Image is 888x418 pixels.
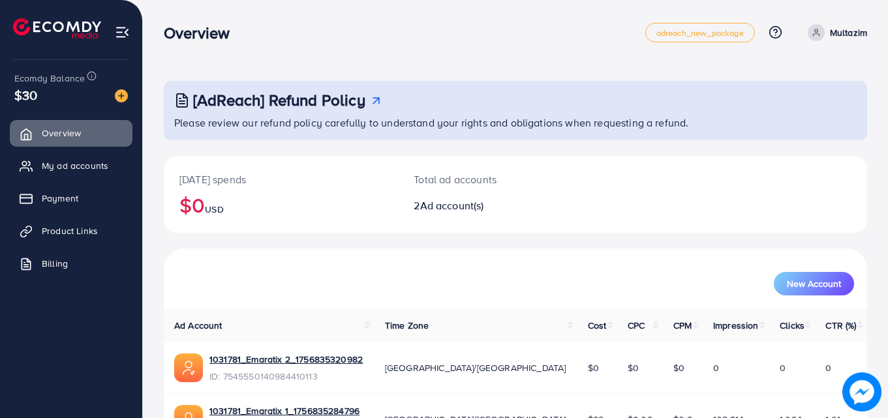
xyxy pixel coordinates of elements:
[42,127,81,140] span: Overview
[115,89,128,102] img: image
[774,272,854,295] button: New Account
[385,361,566,374] span: [GEOGRAPHIC_DATA]/[GEOGRAPHIC_DATA]
[42,257,68,270] span: Billing
[588,361,599,374] span: $0
[830,25,867,40] p: Multazim
[209,370,363,383] span: ID: 7545550140984410113
[179,172,382,187] p: [DATE] spends
[780,319,804,332] span: Clicks
[628,319,645,332] span: CPC
[780,361,786,374] span: 0
[673,319,692,332] span: CPM
[803,24,867,41] a: Multazim
[414,172,559,187] p: Total ad accounts
[842,372,881,411] img: image
[174,353,203,382] img: ic-ads-acc.e4c84228.svg
[10,120,132,146] a: Overview
[42,224,98,237] span: Product Links
[673,361,684,374] span: $0
[193,91,365,110] h3: [AdReach] Refund Policy
[174,115,859,130] p: Please review our refund policy carefully to understand your rights and obligations when requesti...
[164,23,240,42] h3: Overview
[385,319,429,332] span: Time Zone
[825,361,831,374] span: 0
[42,159,108,172] span: My ad accounts
[42,192,78,205] span: Payment
[14,72,85,85] span: Ecomdy Balance
[174,319,222,332] span: Ad Account
[179,192,382,217] h2: $0
[787,279,841,288] span: New Account
[825,319,856,332] span: CTR (%)
[115,25,130,40] img: menu
[414,200,559,212] h2: 2
[713,319,759,332] span: Impression
[209,404,360,417] a: 1031781_Emaratix 1_1756835284796
[13,18,101,38] img: logo
[645,23,755,42] a: adreach_new_package
[205,203,223,216] span: USD
[10,218,132,244] a: Product Links
[10,185,132,211] a: Payment
[209,353,363,366] a: 1031781_Emaratix 2_1756835320982
[628,361,639,374] span: $0
[713,361,719,374] span: 0
[588,319,607,332] span: Cost
[420,198,484,213] span: Ad account(s)
[14,85,37,104] span: $30
[656,29,744,37] span: adreach_new_package
[10,250,132,276] a: Billing
[10,153,132,179] a: My ad accounts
